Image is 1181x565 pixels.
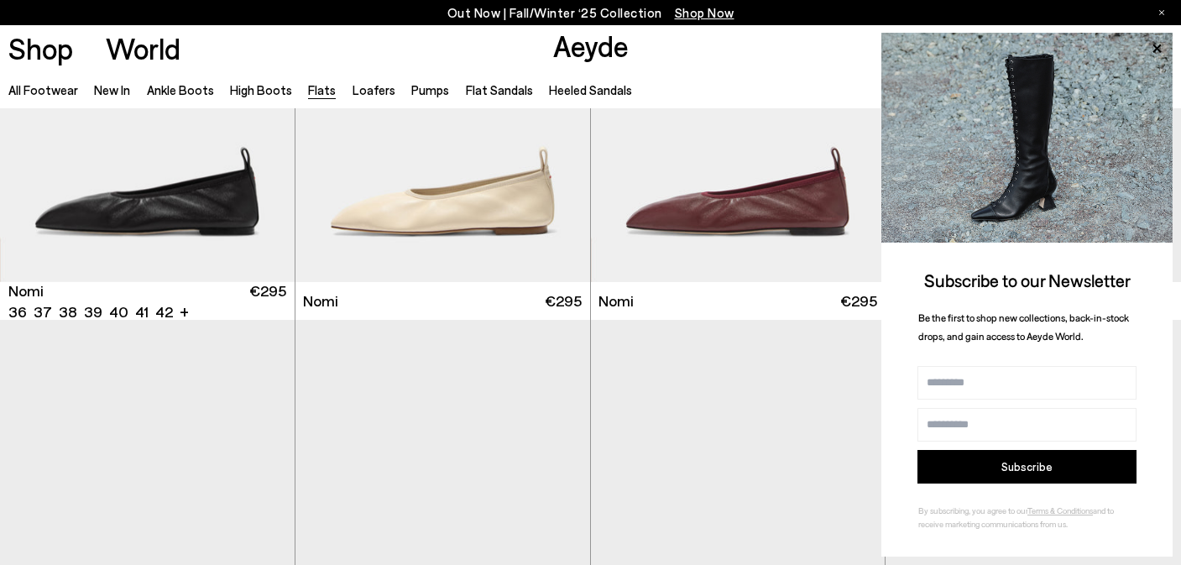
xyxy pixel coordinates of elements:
span: By subscribing, you agree to our [918,505,1027,515]
span: €295 [840,290,877,311]
li: 36 [8,301,27,322]
span: €295 [545,290,582,311]
a: New In [94,82,130,97]
a: Heeled Sandals [549,82,632,97]
span: Be the first to shop new collections, back-in-stock drops, and gain access to Aeyde World. [918,311,1129,343]
a: Pumps [411,82,449,97]
a: Flats [308,82,336,97]
a: Loafers [353,82,395,97]
li: 37 [34,301,52,322]
a: Aeyde [553,28,629,63]
li: 38 [59,301,77,322]
p: Out Now | Fall/Winter ‘25 Collection [447,3,734,24]
a: Ankle Boots [147,82,214,97]
li: 41 [135,301,149,322]
li: 40 [109,301,128,322]
ul: variant [8,301,168,322]
a: World [106,34,180,63]
span: Subscribe to our Newsletter [924,269,1131,290]
span: Nomi [598,290,634,311]
a: Flat Sandals [466,82,533,97]
span: Navigate to /collections/new-in [675,5,734,20]
li: 42 [155,301,173,322]
a: Terms & Conditions [1027,505,1093,515]
a: Nomi €295 [295,282,590,320]
a: All Footwear [8,82,78,97]
a: Shop [8,34,73,63]
span: Nomi [8,280,44,301]
span: €295 [249,280,286,322]
a: Nomi €295 [591,282,886,320]
button: Subscribe [917,450,1137,484]
span: Nomi [303,290,338,311]
li: 39 [84,301,102,322]
img: 2a6287a1333c9a56320fd6e7b3c4a9a9.jpg [881,33,1173,243]
li: + [180,300,189,322]
a: High Boots [230,82,292,97]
